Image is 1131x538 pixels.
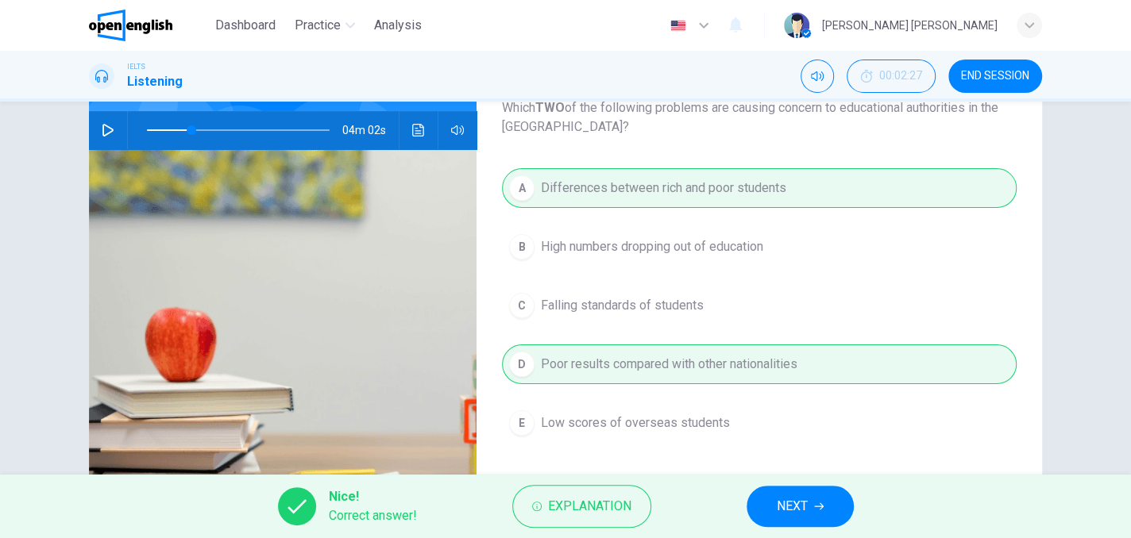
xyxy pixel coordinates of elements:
[329,487,417,506] span: Nice!
[822,16,998,35] div: [PERSON_NAME] [PERSON_NAME]
[548,495,631,517] span: Explanation
[801,60,834,93] div: Mute
[777,495,808,517] span: NEXT
[209,11,282,40] button: Dashboard
[89,10,172,41] img: OpenEnglish logo
[948,60,1042,93] button: END SESSION
[406,111,431,149] button: Click to see the audio transcription
[374,16,422,35] span: Analysis
[215,16,276,35] span: Dashboard
[847,60,936,93] div: Hide
[89,149,477,536] img: Effects of Reducing Class Sizes
[127,72,183,91] h1: Listening
[512,485,651,528] button: Explanation
[127,61,145,72] span: IELTS
[535,100,565,115] b: TWO
[961,70,1029,83] span: END SESSION
[847,60,936,93] button: 00:02:27
[368,11,428,40] button: Analysis
[288,11,361,40] button: Practice
[747,486,854,527] button: NEXT
[89,10,209,41] a: OpenEnglish logo
[784,13,809,38] img: Profile picture
[342,111,399,149] span: 04m 02s
[295,16,341,35] span: Practice
[329,506,417,525] span: Correct answer!
[879,70,922,83] span: 00:02:27
[668,20,688,32] img: en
